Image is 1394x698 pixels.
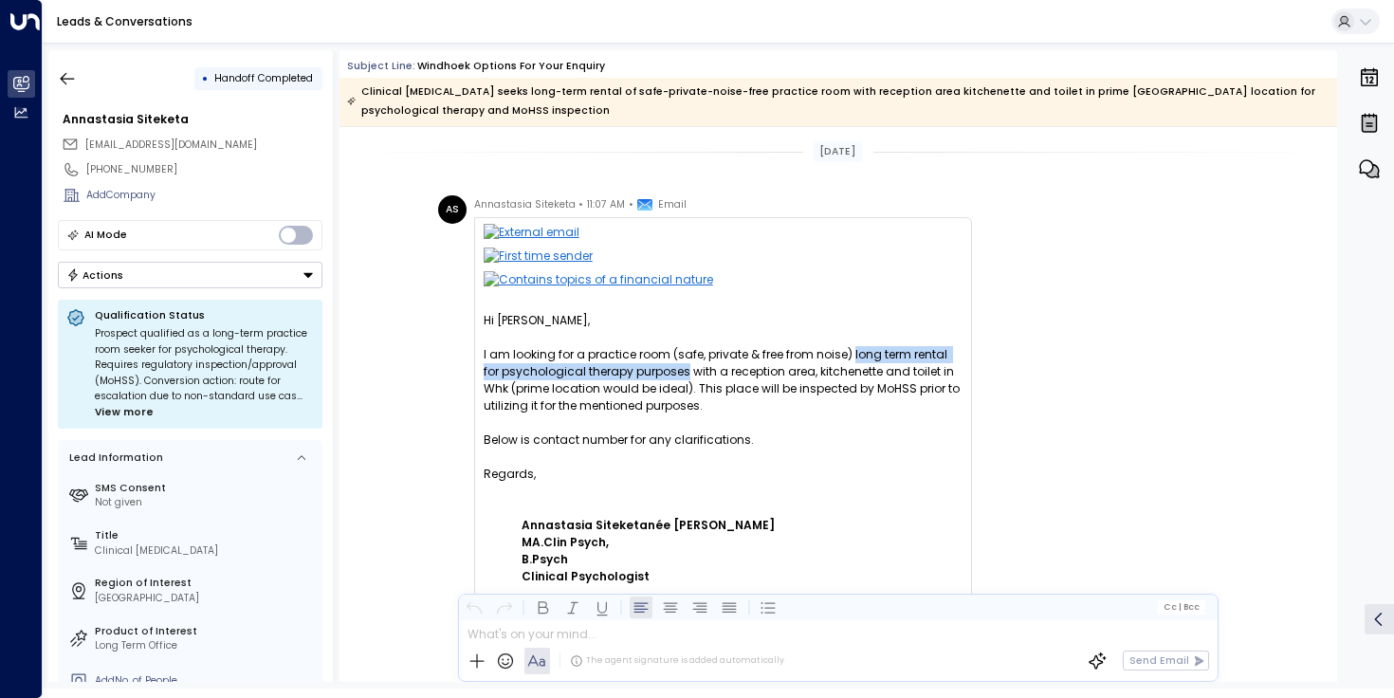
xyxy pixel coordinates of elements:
[492,596,515,618] button: Redo
[522,551,568,567] b: B.Psych
[95,673,317,689] div: AddNo. of People
[85,138,257,152] span: [EMAIL_ADDRESS][DOMAIN_NAME]
[629,195,633,214] span: •
[1178,602,1181,612] span: |
[347,59,415,73] span: Subject Line:
[578,195,583,214] span: •
[484,312,963,329] div: Hi [PERSON_NAME],
[95,528,317,543] label: Title
[587,195,625,214] span: 11:07 AM
[202,65,209,91] div: •
[57,13,193,29] a: Leads & Conversations
[95,481,317,496] label: SMS Consent
[814,141,862,162] div: [DATE]
[648,517,775,534] span: née [PERSON_NAME]
[85,138,257,153] span: asiteketa@yahoo.com
[522,534,609,567] b: MA.Clin Psych,
[95,624,317,639] label: Product of Interest
[484,432,963,449] div: Below is contact number for any clarifications.
[95,495,317,510] div: Not given
[438,195,467,224] div: AS
[95,326,314,420] div: Prospect qualified as a long-term practice room seeker for psychological therapy. Requires regula...
[95,308,314,322] p: Qualification Status
[84,226,127,245] div: AI Mode
[484,271,963,295] img: Contains topics of a financial nature
[214,71,313,85] span: Handoff Completed
[522,517,775,533] b: Annastasia Siteketa
[86,162,322,177] div: [PHONE_NUMBER]
[95,638,317,653] div: Long Term Office
[644,568,650,584] b: t
[95,591,317,606] div: [GEOGRAPHIC_DATA]
[66,268,124,282] div: Actions
[1164,602,1200,612] span: Cc Bcc
[64,450,163,466] div: Lead Information
[95,543,317,559] div: Clinical [MEDICAL_DATA]
[484,248,963,271] img: First time sender
[58,262,322,288] button: Actions
[463,596,486,618] button: Undo
[86,188,322,203] div: AddCompany
[95,405,154,421] span: View more
[484,346,963,414] div: I am looking for a practice room (safe, private & free from noise) long term rental for psycholog...
[95,576,317,591] label: Region of Interest
[347,83,1329,120] div: Clinical [MEDICAL_DATA] seeks long-term rental of safe-private-noise-free practice room with rece...
[484,466,963,483] div: Regards,
[570,654,784,668] div: The agent signature is added automatically
[658,195,687,214] span: Email
[522,568,644,584] b: Clinical Psychologis
[474,195,576,214] span: Annastasia Siteketa
[484,224,963,248] img: External email
[63,111,322,128] div: Annastasia Siteketa
[58,262,322,288] div: Button group with a nested menu
[1158,600,1205,614] button: Cc|Bcc
[417,59,605,74] div: Windhoek options for your enquiry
